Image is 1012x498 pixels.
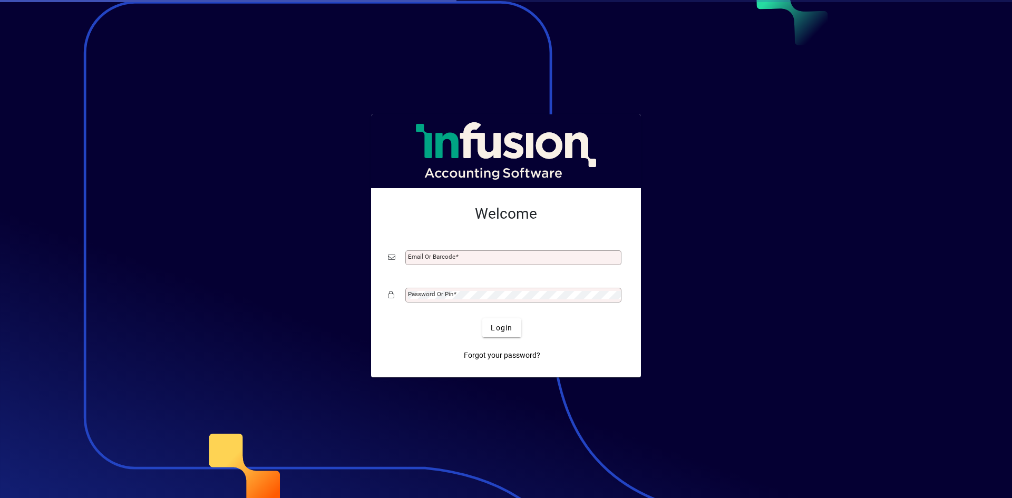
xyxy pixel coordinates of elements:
[408,253,455,260] mat-label: Email or Barcode
[408,290,453,298] mat-label: Password or Pin
[464,350,540,361] span: Forgot your password?
[460,346,544,365] a: Forgot your password?
[482,318,521,337] button: Login
[491,323,512,334] span: Login
[388,205,624,223] h2: Welcome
